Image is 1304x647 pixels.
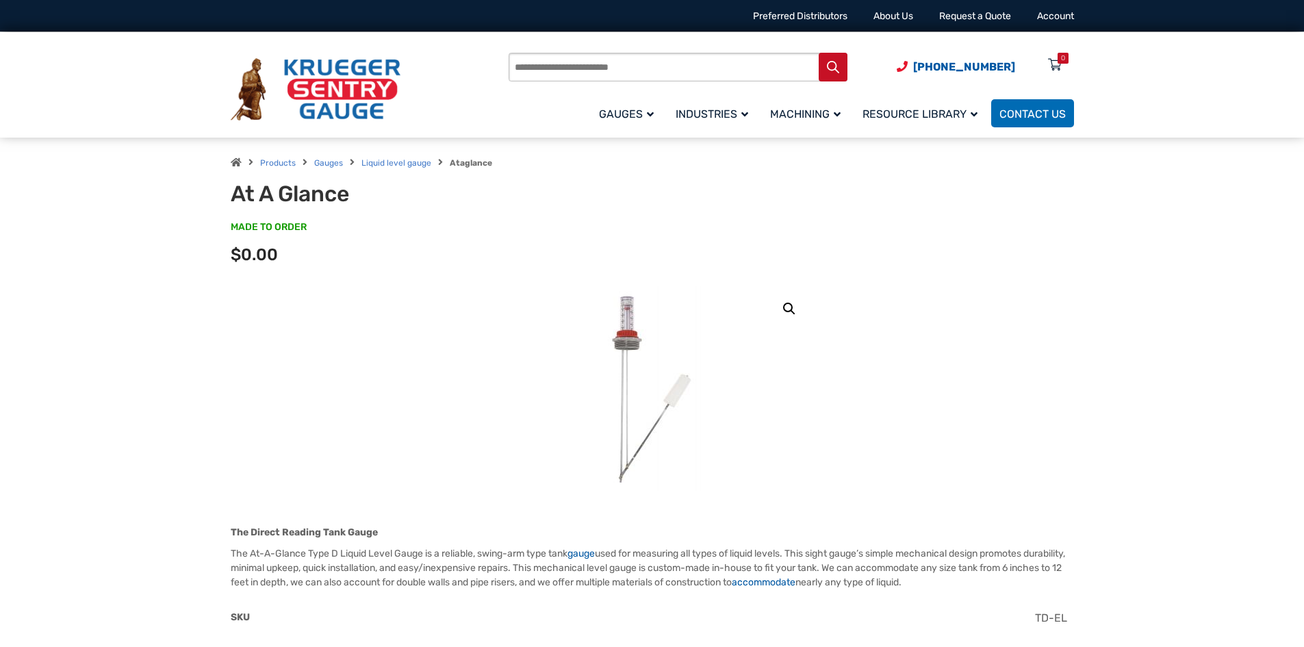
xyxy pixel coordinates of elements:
[260,158,296,168] a: Products
[854,97,991,129] a: Resource Library
[753,10,847,22] a: Preferred Distributors
[1037,10,1074,22] a: Account
[873,10,913,22] a: About Us
[676,107,748,120] span: Industries
[450,158,492,168] strong: Ataglance
[231,181,568,207] h1: At A Glance
[732,576,795,588] a: accommodate
[231,527,378,538] strong: The Direct Reading Tank Gauge
[939,10,1011,22] a: Request a Quote
[314,158,343,168] a: Gauges
[913,60,1015,73] span: [PHONE_NUMBER]
[231,245,278,264] span: $0.00
[231,220,307,234] span: MADE TO ORDER
[599,107,654,120] span: Gauges
[1061,53,1065,64] div: 0
[999,107,1066,120] span: Contact Us
[231,611,250,623] span: SKU
[991,99,1074,127] a: Contact Us
[567,548,595,559] a: gauge
[231,546,1074,589] p: The At-A-Glance Type D Liquid Level Gauge is a reliable, swing-arm type tank used for measuring a...
[591,97,667,129] a: Gauges
[1035,611,1067,624] span: TD-EL
[361,158,431,168] a: Liquid level gauge
[667,97,762,129] a: Industries
[777,296,802,321] a: View full-screen image gallery
[570,286,734,491] img: At A Glance
[231,58,400,121] img: Krueger Sentry Gauge
[862,107,977,120] span: Resource Library
[770,107,841,120] span: Machining
[897,58,1015,75] a: Phone Number (920) 434-8860
[762,97,854,129] a: Machining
